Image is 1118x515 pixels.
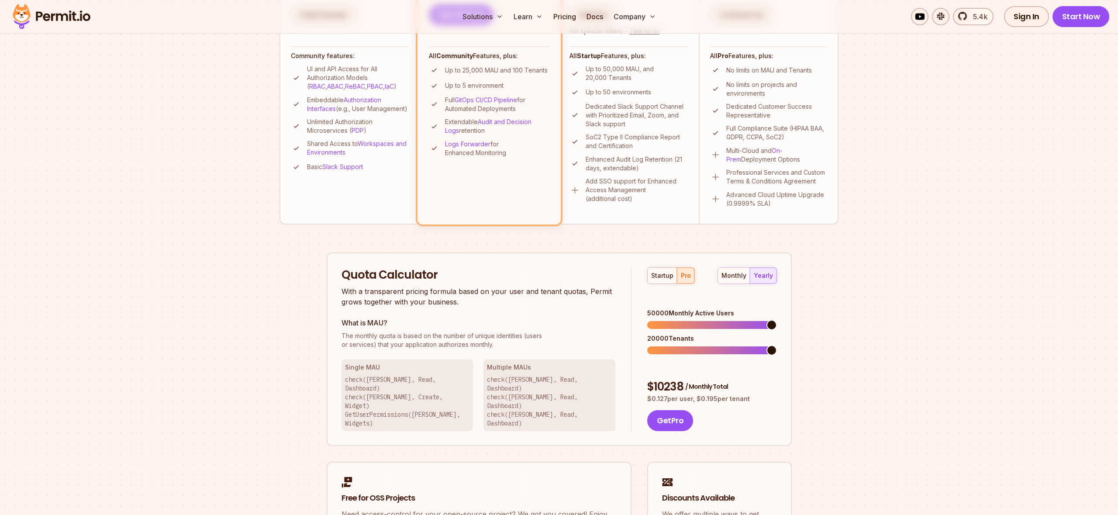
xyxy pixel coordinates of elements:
[342,493,617,504] h2: Free for OSS Projects
[307,96,409,113] p: Embeddable (e.g., User Management)
[586,88,651,97] p: Up to 50 environments
[309,83,325,90] a: RBAC
[610,8,659,25] button: Company
[436,52,473,59] strong: Community
[345,375,470,428] p: check([PERSON_NAME], Read, Dashboard) check([PERSON_NAME], Create, Widget) GetUserPermissions([PE...
[586,133,688,150] p: SoC2 Type II Compliance Report and Certification
[726,168,827,186] p: Professional Services and Custom Terms & Conditions Agreement
[445,140,549,157] p: for Enhanced Monitoring
[662,493,777,504] h2: Discounts Available
[726,147,783,163] a: On-Prem
[586,177,688,203] p: Add SSO support for Enhanced Access Management (additional cost)
[307,118,409,135] p: Unlimited Authorization Microservices ( )
[726,102,827,120] p: Dedicated Customer Success Representative
[445,81,504,90] p: Up to 5 environment
[307,65,409,91] p: UI and API Access for All Authorization Models ( , , , , )
[445,140,490,148] a: Logs Forwarder
[647,394,776,403] p: $ 0.127 per user, $ 0.195 per tenant
[726,146,827,164] p: Multi-Cloud and Deployment Options
[342,318,616,328] h3: What is MAU?
[445,66,548,75] p: Up to 25,000 MAU and 100 Tenants
[342,332,616,349] p: or services) that your application authorizes monthly.
[647,334,776,343] div: 20000 Tenants
[327,83,343,90] a: ABAC
[307,96,381,112] a: Authorization Interfaces
[307,139,409,157] p: Shared Access to
[726,80,827,98] p: No limits on projects and environments
[352,127,364,134] a: PDP
[342,267,616,283] h2: Quota Calculator
[586,155,688,173] p: Enhanced Audit Log Retention (21 days, extendable)
[953,8,994,25] a: 5.4k
[445,96,549,113] p: Full for Automated Deployments
[385,83,394,90] a: IaC
[9,2,94,31] img: Permit logo
[345,83,365,90] a: ReBAC
[342,332,616,340] span: The monthly quota is based on the number of unique identities (users
[307,162,363,171] p: Basic
[685,382,728,391] span: / Monthly Total
[583,8,607,25] a: Docs
[647,379,776,395] div: $ 10238
[291,52,409,60] h4: Community features:
[1052,6,1110,27] a: Start Now
[968,11,987,22] span: 5.4k
[510,8,546,25] button: Learn
[647,309,776,318] div: 50000 Monthly Active Users
[647,410,693,431] button: GetPro
[577,52,601,59] strong: Startup
[726,190,827,208] p: Advanced Cloud Uptime Upgrade (0.9999% SLA)
[726,124,827,142] p: Full Compliance Suite (HIPAA BAA, GDPR, CCPA, SoC2)
[718,52,728,59] strong: Pro
[445,118,549,135] p: Extendable retention
[651,271,673,280] div: startup
[445,118,531,134] a: Audit and Decision Logs
[550,8,580,25] a: Pricing
[429,52,549,60] h4: All Features, plus:
[367,83,383,90] a: PBAC
[569,52,688,60] h4: All Features, plus:
[586,65,688,82] p: Up to 50,000 MAU, and 20,000 Tenants
[487,363,612,372] h3: Multiple MAUs
[710,52,827,60] h4: All Features, plus:
[586,102,688,128] p: Dedicated Slack Support Channel with Prioritized Email, Zoom, and Slack support
[342,286,616,307] p: With a transparent pricing formula based on your user and tenant quotas, Permit grows together wi...
[721,271,746,280] div: monthly
[455,96,517,104] a: GitOps CI/CD Pipeline
[726,66,812,75] p: No limits on MAU and Tenants
[487,375,612,428] p: check([PERSON_NAME], Read, Dashboard) check([PERSON_NAME], Read, Dashboard) check([PERSON_NAME], ...
[345,363,470,372] h3: Single MAU
[1004,6,1049,27] a: Sign In
[459,8,507,25] button: Solutions
[322,163,363,170] a: Slack Support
